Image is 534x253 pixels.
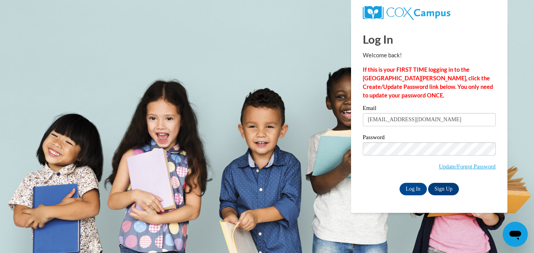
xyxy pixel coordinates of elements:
label: Email [363,105,496,113]
h1: Log In [363,31,496,47]
strong: If this is your FIRST TIME logging in to the [GEOGRAPHIC_DATA][PERSON_NAME], click the Create/Upd... [363,66,493,99]
a: COX Campus [363,6,496,20]
p: Welcome back! [363,51,496,60]
img: COX Campus [363,6,450,20]
a: Sign Up [428,183,459,195]
a: Update/Forgot Password [439,163,496,170]
input: Log In [400,183,427,195]
iframe: Button to launch messaging window, conversation in progress [503,222,528,247]
label: Password [363,134,496,142]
